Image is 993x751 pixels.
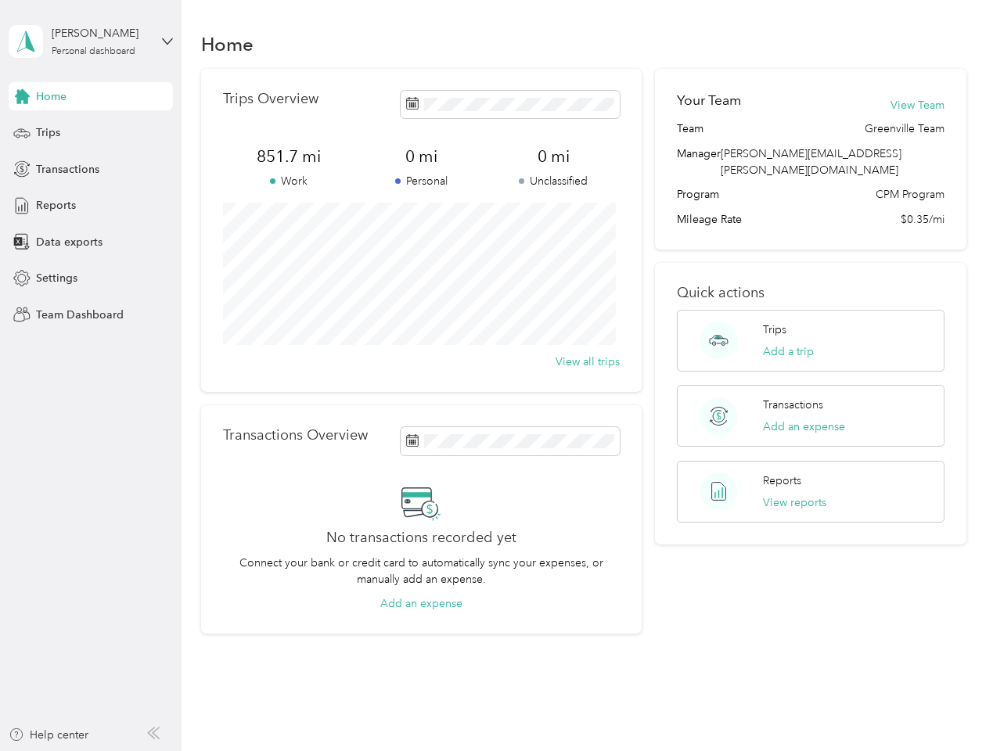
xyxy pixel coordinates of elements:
span: Trips [36,124,60,141]
span: 0 mi [355,146,488,167]
button: Add an expense [380,595,462,612]
h2: No transactions recorded yet [326,530,516,546]
p: Personal [355,173,488,189]
span: Mileage Rate [677,211,742,228]
iframe: Everlance-gr Chat Button Frame [905,663,993,751]
button: Add a trip [763,343,814,360]
span: Home [36,88,67,105]
span: 0 mi [488,146,620,167]
button: View Team [890,97,944,113]
span: Settings [36,270,77,286]
p: Trips Overview [223,91,318,107]
button: Help center [9,727,88,743]
span: Greenville Team [865,120,944,137]
button: Add an expense [763,419,845,435]
p: Work [223,173,355,189]
span: Reports [36,197,76,214]
span: Team Dashboard [36,307,124,323]
div: [PERSON_NAME] [52,25,149,41]
button: View reports [763,494,826,511]
p: Unclassified [488,173,620,189]
p: Reports [763,473,801,489]
span: Program [677,186,719,203]
span: $0.35/mi [901,211,944,228]
span: Team [677,120,703,137]
span: [PERSON_NAME][EMAIL_ADDRESS][PERSON_NAME][DOMAIN_NAME] [721,147,901,177]
p: Trips [763,322,786,338]
p: Quick actions [677,285,944,301]
span: Manager [677,146,721,178]
p: Transactions [763,397,823,413]
button: View all trips [556,354,620,370]
span: Transactions [36,161,99,178]
p: Connect your bank or credit card to automatically sync your expenses, or manually add an expense. [223,555,620,588]
p: Transactions Overview [223,427,368,444]
span: 851.7 mi [223,146,355,167]
span: Data exports [36,234,103,250]
h2: Your Team [677,91,741,110]
span: CPM Program [876,186,944,203]
h1: Home [201,36,254,52]
div: Personal dashboard [52,47,135,56]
